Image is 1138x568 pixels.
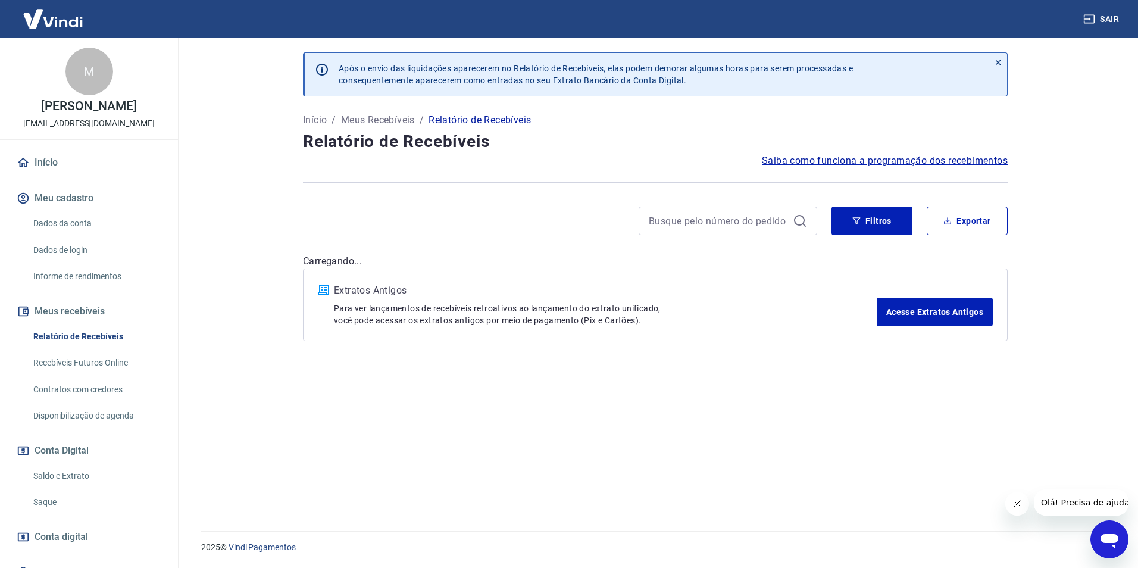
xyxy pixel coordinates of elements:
p: Para ver lançamentos de recebíveis retroativos ao lançamento do extrato unificado, você pode aces... [334,302,877,326]
img: Vindi [14,1,92,37]
a: Conta digital [14,524,164,550]
a: Disponibilização de agenda [29,404,164,428]
button: Conta Digital [14,438,164,464]
a: Dados da conta [29,211,164,236]
a: Relatório de Recebíveis [29,324,164,349]
a: Vindi Pagamentos [229,542,296,552]
span: Olá! Precisa de ajuda? [7,8,100,18]
a: Acesse Extratos Antigos [877,298,993,326]
a: Contratos com credores [29,377,164,402]
button: Meu cadastro [14,185,164,211]
a: Início [303,113,327,127]
button: Sair [1081,8,1124,30]
img: ícone [318,285,329,295]
p: Extratos Antigos [334,283,877,298]
a: Início [14,149,164,176]
p: [PERSON_NAME] [41,100,136,113]
a: Informe de rendimentos [29,264,164,289]
iframe: Mensagem da empresa [1034,489,1128,516]
a: Saiba como funciona a programação dos recebimentos [762,154,1008,168]
input: Busque pelo número do pedido [649,212,788,230]
p: / [332,113,336,127]
p: Após o envio das liquidações aparecerem no Relatório de Recebíveis, elas podem demorar algumas ho... [339,63,853,86]
a: Recebíveis Futuros Online [29,351,164,375]
iframe: Botão para abrir a janela de mensagens [1090,520,1128,558]
a: Saque [29,490,164,514]
a: Saldo e Extrato [29,464,164,488]
a: Meus Recebíveis [341,113,415,127]
button: Exportar [927,207,1008,235]
span: Conta digital [35,529,88,545]
a: Dados de login [29,238,164,263]
button: Filtros [831,207,912,235]
p: Carregando... [303,254,1008,269]
h4: Relatório de Recebíveis [303,130,1008,154]
p: Relatório de Recebíveis [429,113,531,127]
p: 2025 © [201,541,1109,554]
button: Meus recebíveis [14,298,164,324]
iframe: Fechar mensagem [1005,492,1029,516]
div: M [65,48,113,95]
p: [EMAIL_ADDRESS][DOMAIN_NAME] [23,117,155,130]
p: / [420,113,424,127]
